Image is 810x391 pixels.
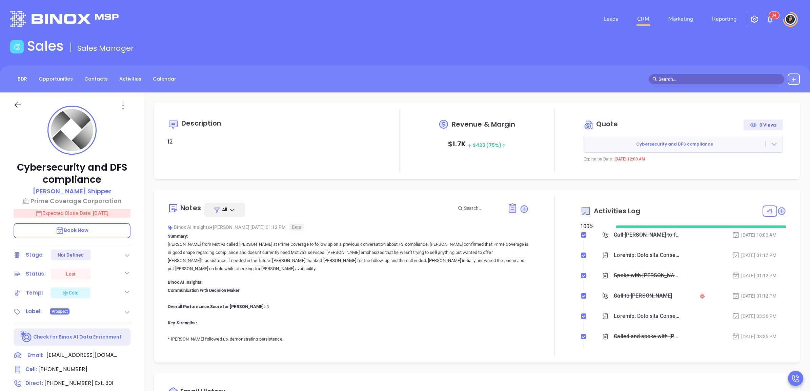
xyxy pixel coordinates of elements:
[732,272,777,279] div: [DATE] 01:12 PM
[149,73,180,85] a: Calendar
[601,12,621,26] a: Leads
[14,196,130,205] a: Prime Coverage Corporation
[614,331,680,342] div: Called and spoke with [PERSON_NAME]. [PERSON_NAME] is out this week.
[66,268,76,279] div: Lost
[38,365,87,373] span: [PHONE_NUMBER]
[56,227,89,234] span: Book Now
[774,13,776,18] span: 4
[614,230,680,240] div: Call [PERSON_NAME] to follow up
[732,333,777,340] div: [DATE] 03:35 PM
[709,12,739,26] a: Reporting
[750,120,776,130] div: 0 Views
[732,312,777,320] div: [DATE] 03:36 PM
[614,156,645,162] p: [DATE] 12:00 AM
[750,15,758,23] img: iconSetting
[614,291,672,301] div: Call to [PERSON_NAME]
[27,351,43,360] span: Email:
[772,13,774,18] span: 3
[584,141,765,147] span: Cybersecurity and DFS compliance
[168,240,528,273] p: [PERSON_NAME] from Motiva called [PERSON_NAME] at Prime Coverage to follow up on a previous conve...
[659,75,781,83] input: Search…
[33,333,122,341] p: Check for Binox AI Data Enrichment
[168,288,240,293] b: Communication with Decision Maker
[289,224,304,231] span: Beta
[27,38,64,54] h1: Sales
[210,224,213,230] span: ●
[94,379,114,387] span: Ext. 301
[732,292,777,300] div: [DATE] 01:12 PM
[666,12,696,26] a: Marketing
[168,225,173,230] img: svg%3e
[52,308,68,315] span: Prospect
[785,14,796,25] img: user
[62,289,79,297] div: Cold
[596,119,618,129] span: Quote
[44,379,94,387] span: [PHONE_NUMBER]
[33,187,112,196] a: [PERSON_NAME] Shipper
[732,252,777,259] div: [DATE] 01:12 PM
[766,15,774,23] img: iconNotification
[464,204,500,212] input: Search...
[168,222,528,232] div: Binox AI Insights [PERSON_NAME] | [DATE] 01:12 PM
[168,138,374,146] p: 12.
[14,161,130,186] p: Cybersecurity and DFS compliance
[25,379,43,387] span: Direct :
[77,43,134,53] span: Sales Manager
[584,156,613,162] p: Expiration Date:
[115,73,145,85] a: Activities
[652,77,657,82] span: search
[168,234,188,239] b: Summary:
[180,204,201,211] div: Notes
[35,73,77,85] a: Opportunities
[80,73,112,85] a: Contacts
[181,118,221,128] span: Description
[594,208,640,214] span: Activities Log
[448,138,506,151] p: $ 1.7K
[14,73,31,85] a: BDR
[26,250,44,260] div: Stage:
[46,351,118,359] span: [EMAIL_ADDRESS][DOMAIN_NAME]
[25,366,37,373] span: Cell :
[614,311,680,321] div: Loremip: Dolo sita Consec adipis Elits Doeiusmo tempor in utlab Etdol ma aliqu e adminim. Venia q...
[26,269,46,279] div: Status:
[222,206,227,213] span: All
[58,249,84,260] div: Not Defined
[20,331,32,343] img: Ai-Enrich-DaqCidB-.svg
[467,142,506,149] span: $ 423 (75%)
[634,12,652,26] a: CRM
[14,209,130,218] p: Expected Close Date: [DATE]
[769,12,779,19] sup: 34
[584,136,783,153] button: Cybersecurity and DFS compliance
[452,121,515,128] span: Revenue & Margin
[51,109,93,151] img: profile-user
[26,288,43,298] div: Temp:
[614,270,680,281] div: Spoke with [PERSON_NAME]. He said they are doing what they should be doing. Nothing needed at thi...
[580,222,608,231] div: 100 %
[168,320,197,325] b: Key Strengths:
[26,306,42,317] div: Label:
[584,120,594,130] img: Circle dollar
[732,231,777,239] div: [DATE] 10:00 AM
[614,250,680,260] div: Loremip: Dolo sita Consec adipis Elits do Eiusm Temporin ut labore et do m aliquaen adminimvenia ...
[168,304,269,309] b: Overall Performance Score for [PERSON_NAME]: 4
[168,280,203,285] b: Binox AI Insights:
[10,11,119,27] img: logo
